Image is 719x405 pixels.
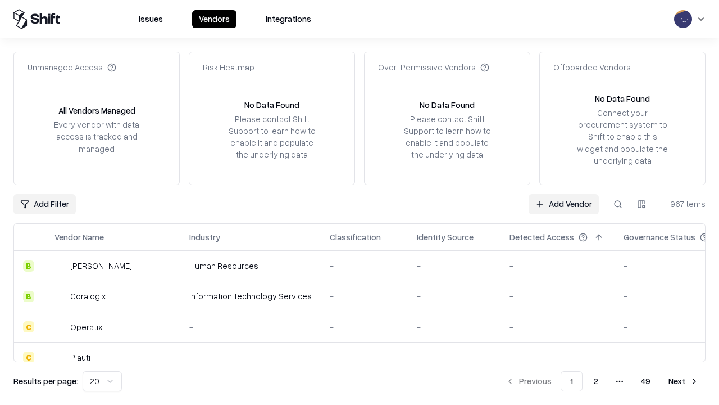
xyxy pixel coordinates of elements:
div: No Data Found [244,99,299,111]
div: Industry [189,231,220,243]
button: Add Filter [13,194,76,214]
div: - [189,321,312,333]
div: No Data Found [595,93,650,105]
div: Over-Permissive Vendors [378,61,489,73]
div: - [330,321,399,333]
img: Plauti [54,352,66,363]
div: Governance Status [624,231,695,243]
div: Identity Source [417,231,474,243]
img: Deel [54,260,66,272]
div: - [509,260,606,272]
div: C [23,321,34,332]
button: 1 [561,371,583,391]
div: Human Resources [189,260,312,272]
div: - [330,290,399,302]
div: Vendor Name [54,231,104,243]
div: - [509,352,606,363]
div: - [509,290,606,302]
button: Integrations [259,10,318,28]
div: Please contact Shift Support to learn how to enable it and populate the underlying data [401,113,494,161]
div: All Vendors Managed [58,105,135,116]
div: [PERSON_NAME] [70,260,132,272]
div: - [189,352,312,363]
div: - [417,352,492,363]
img: Operatix [54,321,66,332]
div: Connect your procurement system to Shift to enable this widget and populate the underlying data [576,107,669,166]
div: Risk Heatmap [203,61,254,73]
div: Operatix [70,321,102,333]
div: Information Technology Services [189,290,312,302]
nav: pagination [499,371,706,391]
div: - [509,321,606,333]
p: Results per page: [13,375,78,387]
div: Classification [330,231,381,243]
div: B [23,260,34,272]
button: 2 [585,371,607,391]
button: 49 [632,371,659,391]
div: 967 items [661,198,706,210]
div: No Data Found [420,99,475,111]
div: - [330,352,399,363]
div: Every vendor with data access is tracked and managed [50,119,143,154]
div: B [23,291,34,302]
div: - [417,321,492,333]
div: - [330,260,399,272]
a: Add Vendor [529,194,599,214]
div: Coralogix [70,290,106,302]
div: Please contact Shift Support to learn how to enable it and populate the underlying data [225,113,318,161]
div: Plauti [70,352,90,363]
img: Coralogix [54,291,66,302]
button: Vendors [192,10,236,28]
div: - [417,290,492,302]
div: - [417,260,492,272]
button: Next [662,371,706,391]
button: Issues [132,10,170,28]
div: C [23,352,34,363]
div: Detected Access [509,231,574,243]
div: Unmanaged Access [28,61,116,73]
div: Offboarded Vendors [553,61,631,73]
